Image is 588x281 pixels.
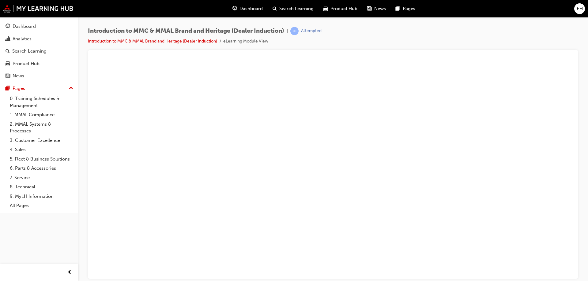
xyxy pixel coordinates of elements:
a: search-iconSearch Learning [268,2,318,15]
span: | [287,28,288,35]
a: 2. MMAL Systems & Processes [7,120,76,136]
a: Analytics [2,33,76,45]
span: guage-icon [6,24,10,29]
span: search-icon [273,5,277,13]
a: 5. Fleet & Business Solutions [7,154,76,164]
a: 6. Parts & Accessories [7,164,76,173]
button: Pages [2,83,76,94]
a: 8. Technical [7,182,76,192]
span: Pages [403,5,415,12]
span: chart-icon [6,36,10,42]
div: Analytics [13,35,32,43]
span: up-icon [69,84,73,92]
a: Product Hub [2,58,76,69]
a: 7. Service [7,173,76,183]
span: pages-icon [6,86,10,91]
a: pages-iconPages [391,2,420,15]
div: Pages [13,85,25,92]
button: EH [574,3,585,14]
div: Product Hub [13,60,40,67]
a: Search Learning [2,46,76,57]
span: car-icon [6,61,10,67]
div: Search Learning [12,48,47,55]
span: prev-icon [67,269,72,276]
span: news-icon [6,73,10,79]
span: car-icon [323,5,328,13]
a: 4. Sales [7,145,76,154]
img: mmal [3,5,73,13]
a: guage-iconDashboard [228,2,268,15]
span: Dashboard [239,5,263,12]
span: search-icon [6,49,10,54]
a: 9. MyLH Information [7,192,76,201]
span: News [374,5,386,12]
button: DashboardAnalyticsSearch LearningProduct HubNews [2,20,76,83]
a: car-iconProduct Hub [318,2,362,15]
a: News [2,70,76,82]
span: Product Hub [330,5,357,12]
a: Introduction to MMC & MMAL Brand and Heritage (Dealer Induction) [88,39,217,44]
li: eLearning Module View [223,38,268,45]
div: Dashboard [13,23,36,30]
a: 0. Training Schedules & Management [7,94,76,110]
a: news-iconNews [362,2,391,15]
span: Search Learning [279,5,314,12]
a: Dashboard [2,21,76,32]
span: Introduction to MMC & MMAL Brand and Heritage (Dealer Induction) [88,28,284,35]
a: 3. Customer Excellence [7,136,76,145]
span: learningRecordVerb_ATTEMPT-icon [290,27,299,35]
div: News [13,72,24,79]
span: EH [577,5,583,12]
div: Attempted [301,28,322,34]
a: All Pages [7,201,76,210]
a: 1. MMAL Compliance [7,110,76,120]
span: news-icon [367,5,372,13]
span: guage-icon [232,5,237,13]
span: pages-icon [396,5,400,13]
